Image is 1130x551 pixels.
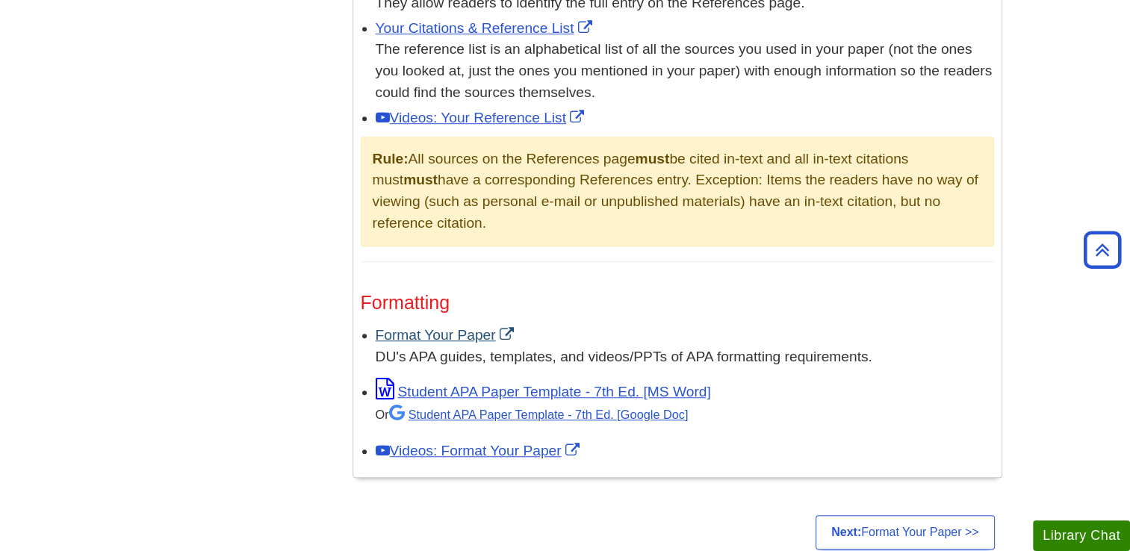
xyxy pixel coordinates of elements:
strong: must [635,151,669,166]
button: Library Chat [1033,520,1130,551]
small: Or [376,408,689,421]
div: DU's APA guides, templates, and videos/PPTs of APA formatting requirements. [376,346,994,368]
a: Link opens in new window [376,327,518,343]
strong: Next: [831,526,861,538]
strong: Rule: [373,151,409,166]
a: Back to Top [1078,240,1126,260]
strong: must [403,172,438,187]
a: Link opens in new window [376,110,588,125]
div: The reference list is an alphabetical list of all the sources you used in your paper (not the one... [376,39,994,103]
a: Link opens in new window [376,443,583,458]
h3: Formatting [361,292,994,314]
a: Link opens in new window [376,20,596,36]
a: Link opens in new window [376,384,711,399]
a: Next:Format Your Paper >> [816,515,994,550]
a: Student APA Paper Template - 7th Ed. [Google Doc] [389,408,689,421]
div: All sources on the References page be cited in-text and all in-text citations must have a corresp... [361,137,994,246]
